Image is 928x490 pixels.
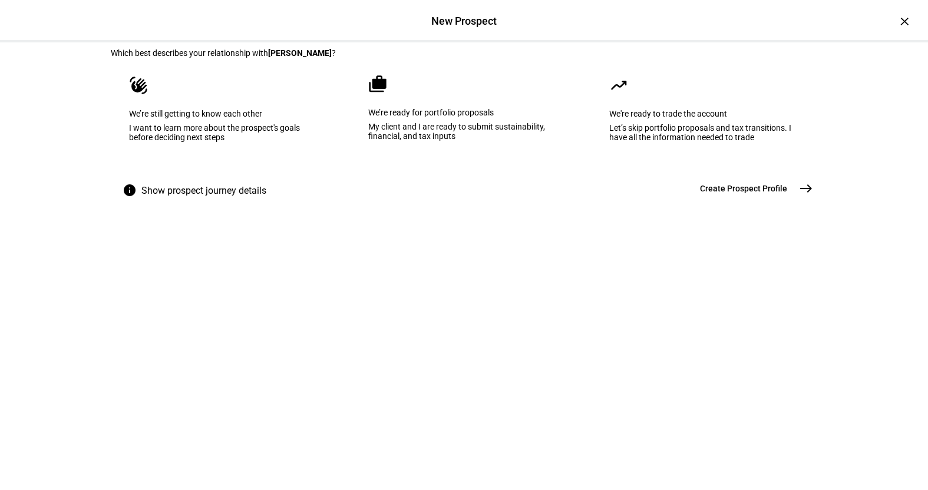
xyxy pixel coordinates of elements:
eth-mega-radio-button: We're ready to trade the account [591,58,818,177]
mat-icon: east [799,181,813,196]
button: Create Prospect Profile [686,177,818,200]
eth-mega-radio-button: We’re still getting to know each other [111,58,338,177]
div: Which best describes your relationship with ? [111,48,818,58]
div: My client and I are ready to submit sustainability, financial, and tax inputs [368,122,559,141]
mat-icon: waving_hand [129,76,148,95]
div: We’re ready for portfolio proposals [368,108,559,117]
div: We're ready to trade the account [609,109,800,118]
span: Show prospect journey details [141,177,266,205]
span: Create Prospect Profile [700,183,787,194]
button: Show prospect journey details [111,177,283,205]
div: We’re still getting to know each other [129,109,319,118]
div: Let’s skip portfolio proposals and tax transitions. I have all the information needed to trade [609,123,800,142]
div: I want to learn more about the prospect's goals before deciding next steps [129,123,319,142]
div: × [895,12,914,31]
mat-icon: cases [368,75,387,94]
b: [PERSON_NAME] [268,48,332,58]
eth-mega-radio-button: We’re ready for portfolio proposals [351,58,576,177]
mat-icon: moving [609,76,628,95]
mat-icon: info [123,183,137,197]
